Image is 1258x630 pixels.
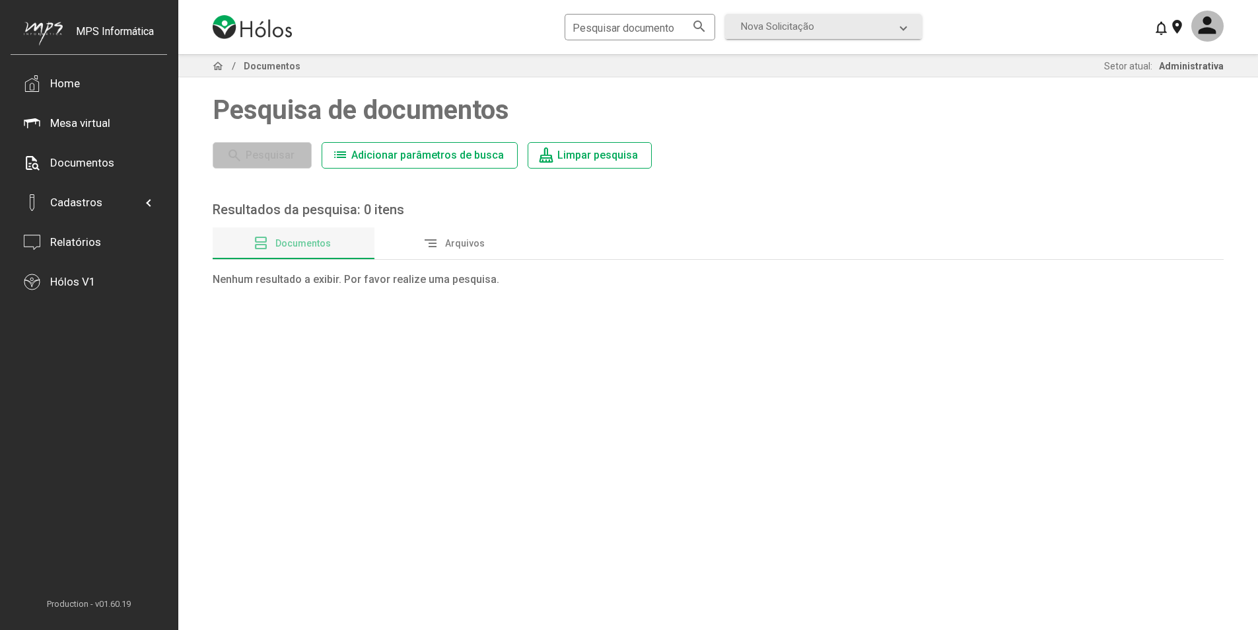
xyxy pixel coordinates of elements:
[322,142,518,169] button: Adicionar parâmetros de busca
[50,156,114,169] div: Documentos
[213,77,1224,142] span: Pesquisa de documentos
[50,77,80,90] div: Home
[50,235,101,249] div: Relatórios
[213,202,1224,217] div: Resultados da pesquisa: 0 itens
[50,275,96,288] div: Hólos V1
[50,196,102,209] div: Cadastros
[445,238,485,249] span: Arquivos
[691,18,707,34] mat-icon: search
[244,61,300,71] span: Documentos
[232,60,236,72] span: /
[213,142,312,169] button: Pesquisar
[253,235,269,251] mat-icon: view_agenda
[1159,61,1224,71] span: Administrativa
[528,142,652,169] button: Limpar pesquisa
[557,149,638,161] span: Limpar pesquisa
[210,58,226,74] mat-icon: home
[725,14,922,39] mat-expansion-panel-header: Nova Solicitação
[423,235,438,251] mat-icon: segment
[538,147,554,163] mat-icon: mop
[11,599,167,609] span: Production - v01.60.19
[213,15,292,39] img: logo-holos.png
[275,238,331,249] span: Documentos
[351,149,504,161] span: Adicionar parâmetros de busca
[741,20,814,32] span: Nova Solicitação
[24,21,63,46] img: mps-image-cropped.png
[76,25,154,58] div: MPS Informática
[50,116,110,130] div: Mesa virtual
[24,182,154,222] mat-expansion-panel-header: Cadastros
[1104,61,1152,71] span: Setor atual:
[213,273,1224,286] span: Nenhum resultado a exibir. Por favor realize uma pesquisa.
[332,147,348,163] mat-icon: list
[227,147,242,163] mat-icon: search
[246,149,295,161] span: Pesquisar
[1169,19,1185,34] mat-icon: location_on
